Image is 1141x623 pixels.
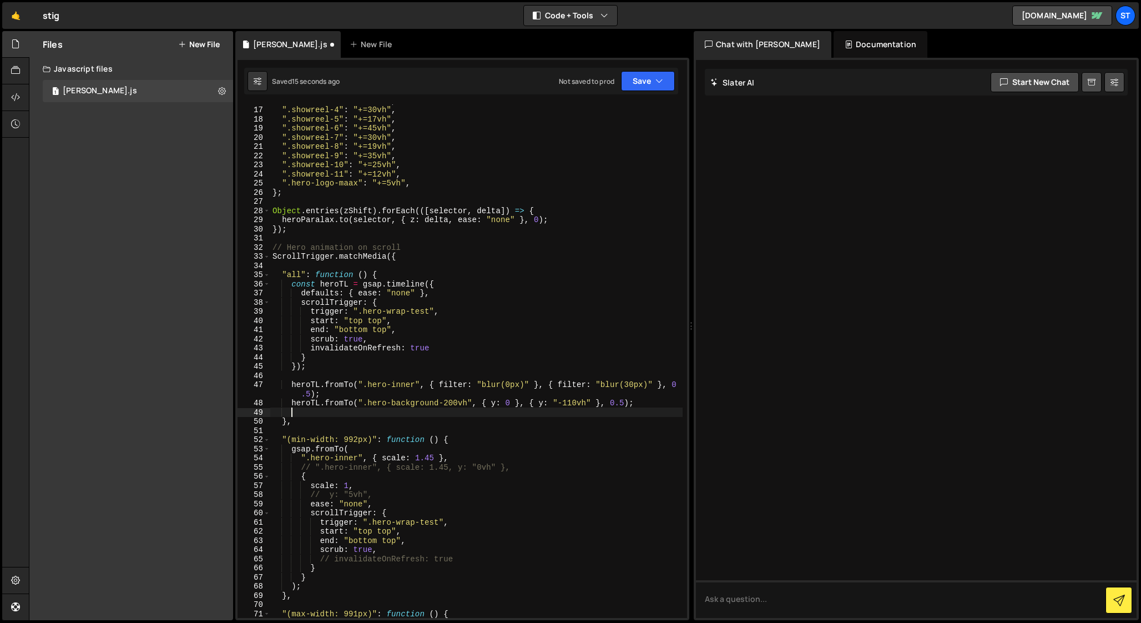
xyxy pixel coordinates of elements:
div: 30 [238,225,270,234]
h2: Files [43,38,63,51]
div: Saved [272,77,340,86]
div: 51 [238,426,270,436]
div: 63 [238,536,270,546]
div: 49 [238,408,270,418]
div: [PERSON_NAME].js [63,86,137,96]
button: New File [178,40,220,49]
div: 36 [238,280,270,289]
div: 50 [238,417,270,426]
div: 64 [238,545,270,555]
a: [DOMAIN_NAME] [1012,6,1112,26]
div: 52 [238,435,270,445]
div: 46 [238,371,270,381]
div: 58 [238,490,270,500]
div: 38 [238,298,270,308]
div: 27 [238,197,270,207]
div: 48 [238,399,270,408]
div: 34 [238,262,270,271]
div: 59 [238,500,270,509]
div: 35 [238,270,270,280]
div: 56 [238,472,270,481]
div: 33 [238,252,270,262]
div: 40 [238,316,270,326]
div: 43 [238,344,270,353]
div: Javascript files [29,58,233,80]
div: 25 [238,179,270,188]
div: 62 [238,527,270,536]
div: 57 [238,481,270,491]
div: Chat with [PERSON_NAME] [694,31,831,58]
div: 23 [238,160,270,170]
div: 16026/42920.js [43,80,233,102]
div: 54 [238,454,270,463]
div: 21 [238,142,270,152]
div: New File [350,39,396,50]
div: 42 [238,335,270,344]
div: 22 [238,152,270,161]
div: 70 [238,600,270,610]
div: 69 [238,591,270,601]
div: 37 [238,289,270,298]
div: 39 [238,307,270,316]
div: 44 [238,353,270,363]
div: 66 [238,564,270,573]
div: 26 [238,188,270,198]
span: 1 [52,88,59,97]
div: 47 [238,380,270,399]
div: 17 [238,105,270,115]
div: 61 [238,518,270,527]
button: Save [621,71,675,91]
div: 28 [238,207,270,216]
button: Start new chat [991,72,1079,92]
div: 31 [238,234,270,243]
div: 19 [238,124,270,133]
a: 🤙 [2,2,29,29]
div: 15 seconds ago [292,77,340,86]
div: 18 [238,115,270,124]
button: Code + Tools [524,6,617,26]
div: 67 [238,573,270,582]
div: Documentation [834,31,927,58]
div: 29 [238,215,270,225]
div: 68 [238,582,270,591]
div: 71 [238,610,270,619]
div: stig [43,9,60,22]
div: 65 [238,555,270,564]
div: 20 [238,133,270,143]
div: Not saved to prod [559,77,614,86]
div: 53 [238,445,270,454]
div: 55 [238,463,270,473]
div: 41 [238,325,270,335]
div: 45 [238,362,270,371]
div: 32 [238,243,270,253]
h2: Slater AI [710,77,755,88]
div: 60 [238,509,270,518]
a: St [1115,6,1135,26]
div: 24 [238,170,270,179]
div: [PERSON_NAME].js [253,39,327,50]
